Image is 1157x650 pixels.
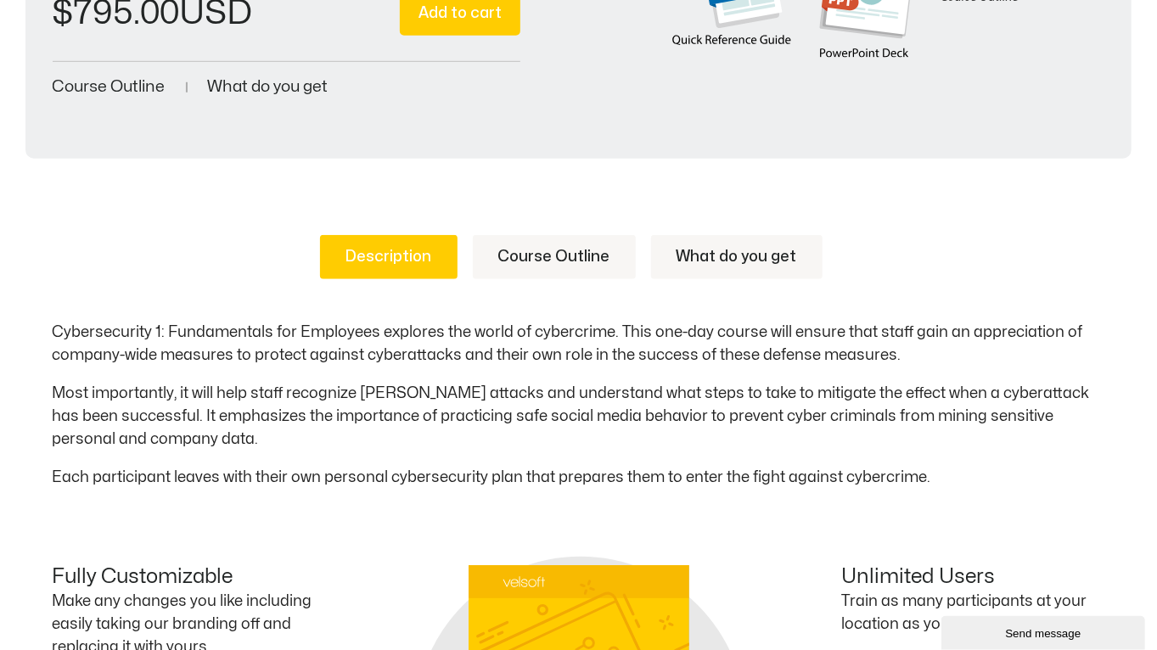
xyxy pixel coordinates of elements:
a: Description [320,235,458,279]
h4: Unlimited Users [842,565,1105,590]
p: Most importantly, it will help staff recognize [PERSON_NAME] attacks and understand what steps to... [53,382,1105,451]
p: Train as many participants at your location as you like - forever! [842,590,1105,636]
h4: Fully Customizable [53,565,316,590]
a: What do you get [651,235,823,279]
iframe: chat widget [941,613,1149,650]
p: Each participant leaves with their own personal cybersecurity plan that prepares them to enter th... [53,466,1105,489]
p: Cybersecurity 1: Fundamentals for Employees explores the world of cybercrime. This one-day course... [53,321,1105,367]
a: Course Outline [53,79,166,95]
a: Course Outline [473,235,636,279]
a: What do you get [208,79,329,95]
